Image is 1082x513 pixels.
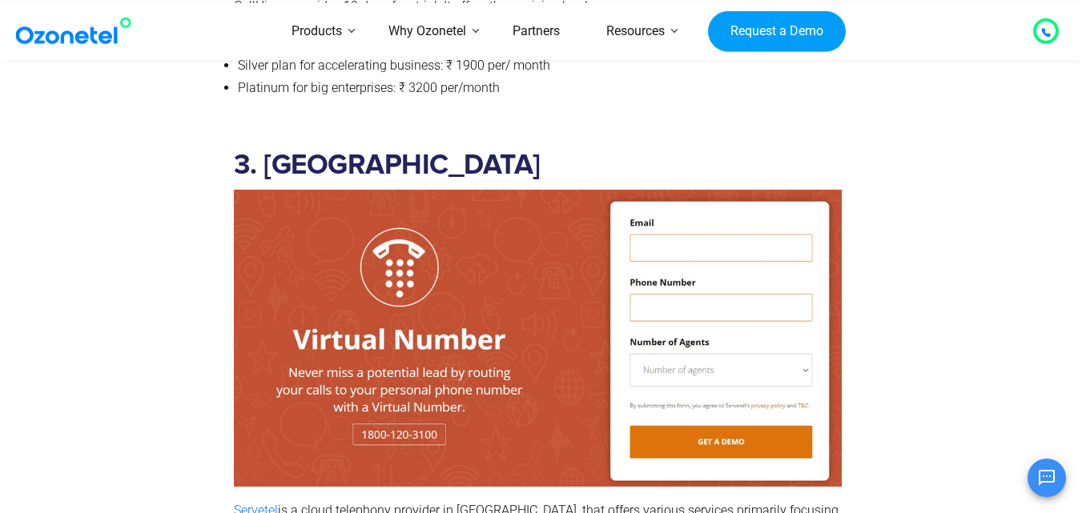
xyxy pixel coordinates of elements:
a: Why Ozonetel [365,3,489,60]
a: Partners [489,3,583,60]
li: Silver plan for accelerating business: ₹ 1900 per/ month [238,54,842,78]
li: Platinum for big enterprises: ₹ 3200 per/month [238,77,842,100]
h2: 3. [GEOGRAPHIC_DATA] [234,149,842,182]
a: Resources [583,3,688,60]
a: Request a Demo [708,10,845,52]
a: Products [268,3,365,60]
button: Open chat [1028,459,1066,497]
